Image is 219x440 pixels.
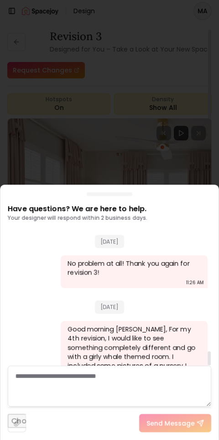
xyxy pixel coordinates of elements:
[95,235,124,248] span: [DATE]
[186,278,204,287] div: 11:26 AM
[95,300,124,314] span: [DATE]
[68,259,199,277] div: No problem at all! Thank you again for revision 3!
[8,214,147,222] p: Your designer will respond within 2 business days.
[8,203,147,214] p: Have questions? We are here to help.
[68,325,199,416] div: Good morning [PERSON_NAME], For my 4th revision, I would like to see something completely differe...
